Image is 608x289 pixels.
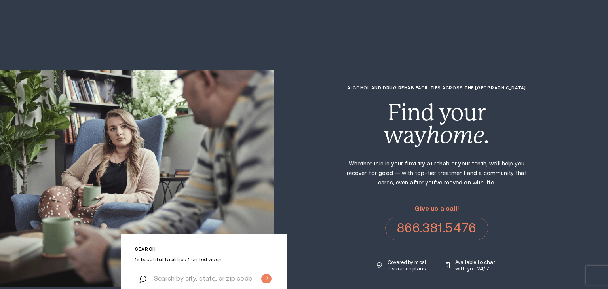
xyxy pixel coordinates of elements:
i: home. [426,122,490,148]
a: Covered by most insurance plans [377,259,429,272]
p: Search [135,247,274,252]
p: Covered by most insurance plans [388,259,429,272]
p: Whether this is your first try at rehab or your tenth, we'll help you recover for good — with top... [346,159,528,187]
p: Give us a call! [385,205,488,212]
h1: Alcohol and Drug Rehab Facilities across the [GEOGRAPHIC_DATA] [346,86,528,91]
p: 15 beautiful facilities. 1 united vision. [135,257,274,263]
input: Submit [261,274,272,283]
a: Available to chat with you 24/7 [446,259,496,272]
a: 866.381.5476 [385,217,488,240]
div: Find your way [346,101,528,147]
p: Available to chat with you 24/7 [455,259,496,272]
